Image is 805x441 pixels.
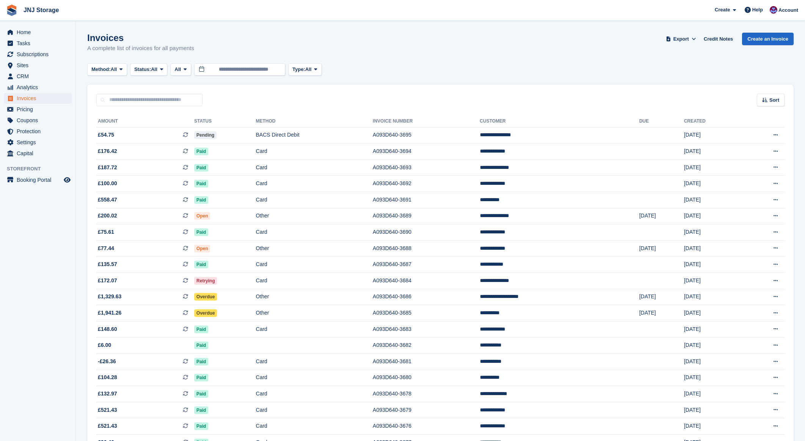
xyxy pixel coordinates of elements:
[98,293,121,301] span: £1,329.63
[373,418,480,435] td: A093D640-3676
[194,115,256,128] th: Status
[256,208,373,224] td: Other
[684,321,742,337] td: [DATE]
[194,422,208,430] span: Paid
[17,60,62,71] span: Sites
[684,224,742,241] td: [DATE]
[373,159,480,176] td: A093D640-3693
[194,261,208,268] span: Paid
[373,337,480,354] td: A093D640-3682
[17,126,62,137] span: Protection
[98,406,117,414] span: £521.43
[256,418,373,435] td: Card
[98,390,117,398] span: £132.97
[194,309,217,317] span: Overdue
[87,33,194,43] h1: Invoices
[480,115,639,128] th: Customer
[98,277,117,285] span: £172.07
[769,96,779,104] span: Sort
[256,257,373,273] td: Card
[17,82,62,93] span: Analytics
[256,370,373,386] td: Card
[98,422,117,430] span: £521.43
[194,293,217,301] span: Overdue
[673,35,689,43] span: Export
[639,115,684,128] th: Due
[17,115,62,126] span: Coupons
[194,212,211,220] span: Open
[17,148,62,159] span: Capital
[684,402,742,418] td: [DATE]
[742,33,794,45] a: Create an Invoice
[770,6,777,14] img: Jonathan Scrase
[256,240,373,257] td: Other
[256,143,373,160] td: Card
[684,192,742,208] td: [DATE]
[87,44,194,53] p: A complete list of invoices for all payments
[373,370,480,386] td: A093D640-3680
[288,63,322,76] button: Type: All
[684,208,742,224] td: [DATE]
[194,148,208,155] span: Paid
[684,115,742,128] th: Created
[684,143,742,160] td: [DATE]
[98,147,117,155] span: £176.42
[4,27,72,38] a: menu
[373,224,480,241] td: A093D640-3690
[256,386,373,402] td: Card
[373,354,480,370] td: A093D640-3681
[17,175,62,185] span: Booking Portal
[4,115,72,126] a: menu
[98,228,114,236] span: £75.61
[4,38,72,49] a: menu
[98,341,111,349] span: £6.00
[373,386,480,402] td: A093D640-3678
[4,175,72,185] a: menu
[98,358,116,365] span: -£26.36
[373,176,480,192] td: A093D640-3692
[4,137,72,148] a: menu
[4,104,72,115] a: menu
[684,127,742,143] td: [DATE]
[194,277,217,285] span: Retrying
[17,71,62,82] span: CRM
[98,180,117,187] span: £100.00
[91,66,111,73] span: Method:
[701,33,736,45] a: Credit Notes
[373,127,480,143] td: A093D640-3695
[373,240,480,257] td: A093D640-3688
[17,104,62,115] span: Pricing
[4,93,72,104] a: menu
[4,126,72,137] a: menu
[17,49,62,60] span: Subscriptions
[63,175,72,184] a: Preview store
[17,38,62,49] span: Tasks
[305,66,311,73] span: All
[98,309,121,317] span: £1,941.26
[256,273,373,289] td: Card
[98,260,117,268] span: £135.57
[194,358,208,365] span: Paid
[256,321,373,337] td: Card
[684,159,742,176] td: [DATE]
[194,390,208,398] span: Paid
[6,5,17,16] img: stora-icon-8386f47178a22dfd0bd8f6a31ec36ba5ce8667c1dd55bd0f319d3a0aa187defe.svg
[373,321,480,337] td: A093D640-3683
[373,208,480,224] td: A093D640-3689
[373,143,480,160] td: A093D640-3694
[170,63,191,76] button: All
[639,305,684,321] td: [DATE]
[373,257,480,273] td: A093D640-3687
[194,196,208,204] span: Paid
[373,192,480,208] td: A093D640-3691
[373,402,480,418] td: A093D640-3679
[194,326,208,333] span: Paid
[373,115,480,128] th: Invoice Number
[98,131,114,139] span: £54.75
[684,305,742,321] td: [DATE]
[98,373,117,381] span: £104.28
[684,240,742,257] td: [DATE]
[194,406,208,414] span: Paid
[175,66,181,73] span: All
[4,60,72,71] a: menu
